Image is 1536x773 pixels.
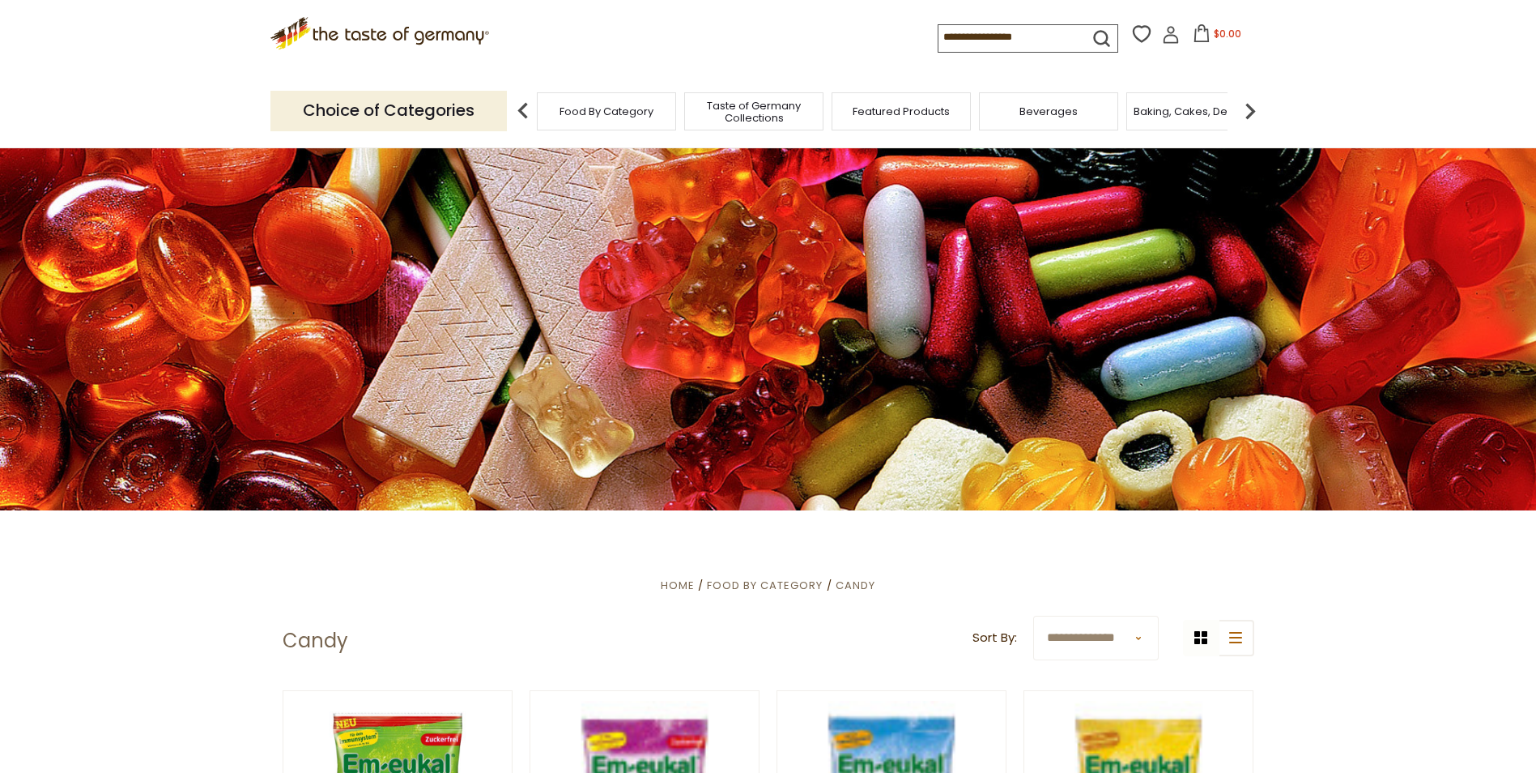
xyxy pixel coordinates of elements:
[1134,105,1259,117] a: Baking, Cakes, Desserts
[661,578,695,593] a: Home
[283,629,348,653] h1: Candy
[270,91,507,130] p: Choice of Categories
[972,628,1017,648] label: Sort By:
[853,105,950,117] a: Featured Products
[560,105,653,117] a: Food By Category
[836,578,875,593] a: Candy
[507,95,539,127] img: previous arrow
[1214,27,1241,41] span: $0.00
[1234,95,1266,127] img: next arrow
[1019,105,1078,117] a: Beverages
[1183,24,1252,49] button: $0.00
[689,100,819,124] a: Taste of Germany Collections
[707,578,823,593] a: Food By Category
